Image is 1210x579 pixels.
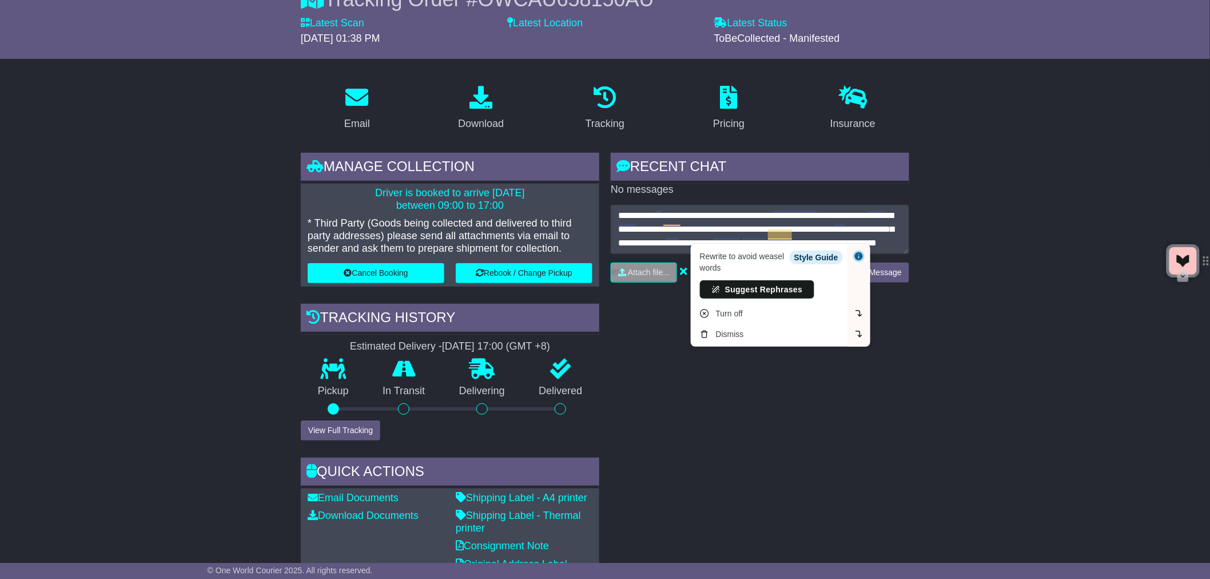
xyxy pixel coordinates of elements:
[301,153,599,184] div: Manage collection
[456,558,567,570] a: Original Address Label
[507,17,583,30] label: Latest Location
[725,284,802,295] div: Suggest Rephrases
[301,385,366,398] p: Pickup
[456,263,592,283] button: Rebook / Change Pickup
[823,82,883,136] a: Insurance
[456,492,587,503] a: Shipping Label - A4 printer
[366,385,443,398] p: In Transit
[337,82,377,136] a: Email
[458,116,504,132] div: Download
[301,304,599,335] div: Tracking history
[301,33,380,44] span: [DATE] 01:38 PM
[691,306,847,322] div: Turn off
[586,116,624,132] div: Tracking
[301,458,599,489] div: Quick Actions
[451,82,511,136] a: Download
[700,251,843,273] div: Rewrite to avoid weasel words
[713,116,745,132] div: Pricing
[691,326,847,342] div: Dismiss
[301,340,599,353] div: Estimated Delivery -
[308,492,399,503] a: Email Documents
[442,340,550,353] div: [DATE] 17:00 (GMT +8)
[308,263,444,283] button: Cancel Booking
[301,17,364,30] label: Latest Scan
[611,153,909,184] div: RECENT CHAT
[301,421,380,441] button: View Full Tracking
[522,385,600,398] p: Delivered
[714,17,787,30] label: Latest Status
[834,263,909,283] button: Send a Message
[830,116,875,132] div: Insurance
[578,82,632,136] a: Tracking
[706,82,752,136] a: Pricing
[790,251,843,264] pwa-badge: Style Guide
[442,385,522,398] p: Delivering
[308,187,592,212] p: Driver is booked to arrive [DATE] between 09:00 to 17:00
[714,33,840,44] span: ToBeCollected - Manifested
[344,116,370,132] div: Email
[208,566,373,575] span: © One World Courier 2025. All rights reserved.
[308,510,419,521] a: Download Documents
[456,540,549,552] a: Consignment Note
[611,184,909,196] p: No messages
[456,510,581,534] a: Shipping Label - Thermal printer
[308,217,592,255] p: * Third Party (Goods being collected and delivered to third party addresses) please send all atta...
